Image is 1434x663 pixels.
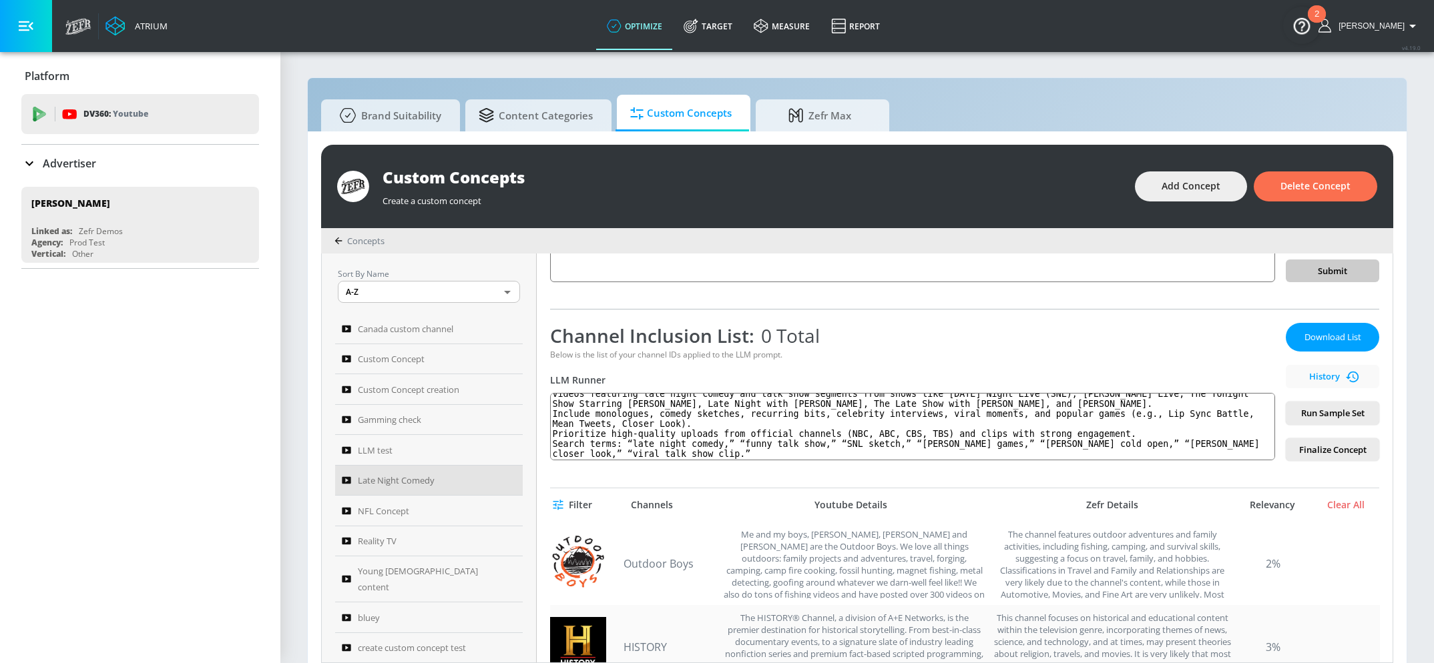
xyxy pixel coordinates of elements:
[335,344,523,375] a: Custom Concept
[31,225,72,237] div: Linked as:
[1162,178,1220,195] span: Add Concept
[335,556,523,602] a: Young [DEMOGRAPHIC_DATA] content
[1254,171,1377,201] button: Delete Concept
[624,556,717,571] a: Outdoor Boys
[358,321,453,337] span: Canada custom channel
[383,188,1122,207] div: Create a custom concept
[334,99,441,131] span: Brand Suitability
[550,323,1275,348] div: Channel Inclusion List:
[555,497,592,514] span: Filter
[550,493,597,518] button: Filter
[358,533,397,549] span: Reality TV
[717,499,985,511] div: Youtube Details
[1333,21,1405,31] span: login as: rachel.berman@zefr.com
[550,393,1275,460] textarea: videos featuring late night comedy and talk show segments from shows like [DATE] Night Live (SNL)...
[358,610,380,626] span: bluey
[1296,406,1369,421] span: Run Sample Set
[69,237,105,248] div: Prod Test
[991,499,1232,511] div: Zefr Details
[335,405,523,436] a: Gamming check
[1291,369,1374,384] span: History
[113,107,148,121] p: Youtube
[383,166,1122,188] div: Custom Concepts
[596,2,673,50] a: optimize
[1286,438,1379,462] button: Finalize Concept
[347,235,385,247] span: Concepts
[1240,528,1306,598] div: 2%
[72,248,93,259] div: Other
[335,466,523,496] a: Late Night Comedy
[79,225,123,237] div: Zefr Demos
[31,197,110,209] div: [PERSON_NAME]
[105,16,168,36] a: Atrium
[479,99,593,131] span: Content Categories
[335,313,523,344] a: Canada custom channel
[25,69,69,83] p: Platform
[1239,499,1306,511] div: Relevancy
[1280,178,1351,195] span: Delete Concept
[550,534,606,590] img: UCfpCQ89W9wjkHc8J_6eTbBg
[820,2,891,50] a: Report
[31,248,65,259] div: Vertical:
[624,640,717,654] a: HISTORY
[358,472,435,488] span: Late Night Comedy
[550,374,1275,386] div: LLM Runner
[673,2,743,50] a: Target
[631,499,673,511] div: Channels
[1286,402,1379,425] button: Run Sample Set
[335,526,523,557] a: Reality TV
[335,496,523,526] a: NFL Concept
[769,99,871,131] span: Zefr Max
[724,528,985,598] div: Me and my boys, Tommy, Nate and Jacob are the Outdoor Boys. We love all things outdoors: family p...
[358,640,466,656] span: create custom concept test
[21,57,259,95] div: Platform
[21,187,259,263] div: [PERSON_NAME]Linked as:Zefr DemosAgency:Prod TestVertical:Other
[1299,329,1366,345] span: Download List
[338,267,520,281] p: Sort By Name
[1314,14,1319,31] div: 2
[1319,18,1421,34] button: [PERSON_NAME]
[43,156,96,171] p: Advertiser
[335,435,523,466] a: LLM test
[334,235,385,247] div: Concepts
[630,97,732,129] span: Custom Concepts
[21,94,259,134] div: DV360: Youtube
[358,503,409,519] span: NFL Concept
[335,602,523,633] a: bluey
[550,349,1275,360] div: Below is the list of your channel IDs applied to the LLM prompt.
[743,2,820,50] a: measure
[21,145,259,182] div: Advertiser
[358,412,421,428] span: Gamming check
[338,281,520,303] div: A-Z
[1312,499,1379,511] div: Clear All
[358,351,425,367] span: Custom Concept
[130,20,168,32] div: Atrium
[1283,7,1321,44] button: Open Resource Center, 2 new notifications
[83,107,148,121] p: DV360:
[1402,44,1421,51] span: v 4.19.0
[358,382,459,398] span: Custom Concept creation
[1135,171,1247,201] button: Add Concept
[31,237,63,248] div: Agency:
[335,374,523,405] a: Custom Concept creation
[1296,442,1369,458] span: Finalize Concept
[1286,365,1379,388] button: History
[1286,323,1379,352] button: Download List
[992,528,1233,598] div: The channel features outdoor adventures and family activities, including fishing, camping, and su...
[358,563,498,595] span: Young [DEMOGRAPHIC_DATA] content
[358,442,393,458] span: LLM test
[754,323,820,348] span: 0 Total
